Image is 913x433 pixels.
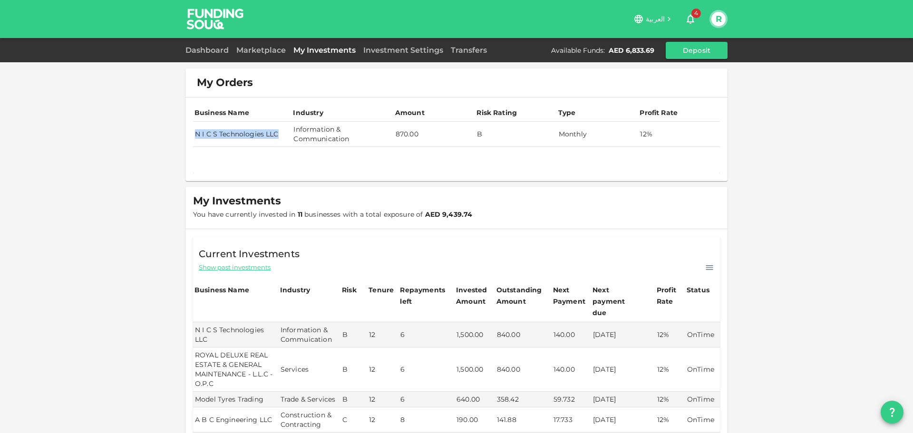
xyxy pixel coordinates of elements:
div: Next Payment [553,284,590,307]
td: 141.88 [495,407,552,433]
div: Profit Rate [657,284,684,307]
td: 6 [398,322,455,347]
td: N I C S Technologies LLC [193,322,279,347]
td: [DATE] [591,347,655,392]
td: B [340,322,367,347]
td: 12 [367,322,398,347]
div: Type [558,107,577,118]
td: 12 [367,407,398,433]
span: Current Investments [199,246,300,261]
span: You have currently invested in businesses with a total exposure of [193,210,472,219]
button: 4 [681,10,700,29]
span: My Orders [197,76,253,89]
td: B [475,122,557,147]
td: 12% [655,392,685,407]
a: Investment Settings [359,46,447,55]
td: [DATE] [591,407,655,433]
div: Tenure [369,284,394,296]
td: Model Tyres Trading [193,392,279,407]
td: OnTime [685,392,720,407]
td: 6 [398,347,455,392]
div: Next payment due [592,284,640,318]
div: Business Name [194,284,249,296]
td: 140.00 [552,347,591,392]
div: Risk [342,284,361,296]
div: Outstanding Amount [496,284,544,307]
td: 12% [655,347,685,392]
td: C [340,407,367,433]
td: 8 [398,407,455,433]
div: Industry [280,284,310,296]
div: Profit Rate [640,107,678,118]
a: Transfers [447,46,491,55]
td: B [340,392,367,407]
td: Information & Commuication [279,322,340,347]
td: Construction & Contracting [279,407,340,433]
button: Deposit [666,42,728,59]
span: 4 [691,9,701,18]
td: 840.00 [495,347,552,392]
div: Available Funds : [551,46,605,55]
td: OnTime [685,407,720,433]
td: 190.00 [455,407,495,433]
div: Business Name [194,107,249,118]
a: Marketplace [233,46,290,55]
div: Repayments left [400,284,447,307]
div: Status [687,284,710,296]
td: ROYAL DELUXE REAL ESTATE & GENERAL MAINTENANCE - L.L.C - O.P.C [193,347,279,392]
td: 12% [655,407,685,433]
div: AED 6,833.69 [609,46,654,55]
td: OnTime [685,347,720,392]
div: Amount [395,107,425,118]
td: 1,500.00 [455,322,495,347]
td: 870.00 [394,122,476,147]
td: 358.42 [495,392,552,407]
div: Invested Amount [456,284,494,307]
td: 17.733 [552,407,591,433]
td: N I C S Technologies LLC [193,122,291,147]
td: Trade & Services [279,392,340,407]
td: OnTime [685,322,720,347]
div: Risk Rating [476,107,517,118]
button: R [711,12,726,26]
td: B [340,347,367,392]
td: 640.00 [455,392,495,407]
td: [DATE] [591,322,655,347]
td: Monthly [557,122,639,147]
td: 12 [367,347,398,392]
div: Industry [293,107,323,118]
a: Dashboard [185,46,233,55]
td: 12% [638,122,720,147]
span: العربية [646,15,665,23]
td: Information & Communication [291,122,393,147]
td: A B C Engineering LLC [193,407,279,433]
button: question [881,401,903,423]
td: Services [279,347,340,392]
td: 12% [655,322,685,347]
strong: 11 [298,210,302,219]
span: My Investments [193,194,281,208]
span: Show past investments [199,263,271,272]
td: [DATE] [591,392,655,407]
td: 12 [367,392,398,407]
td: 59.732 [552,392,591,407]
td: 1,500.00 [455,347,495,392]
td: 6 [398,392,455,407]
td: 140.00 [552,322,591,347]
td: 840.00 [495,322,552,347]
strong: AED 9,439.74 [425,210,473,219]
a: My Investments [290,46,359,55]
